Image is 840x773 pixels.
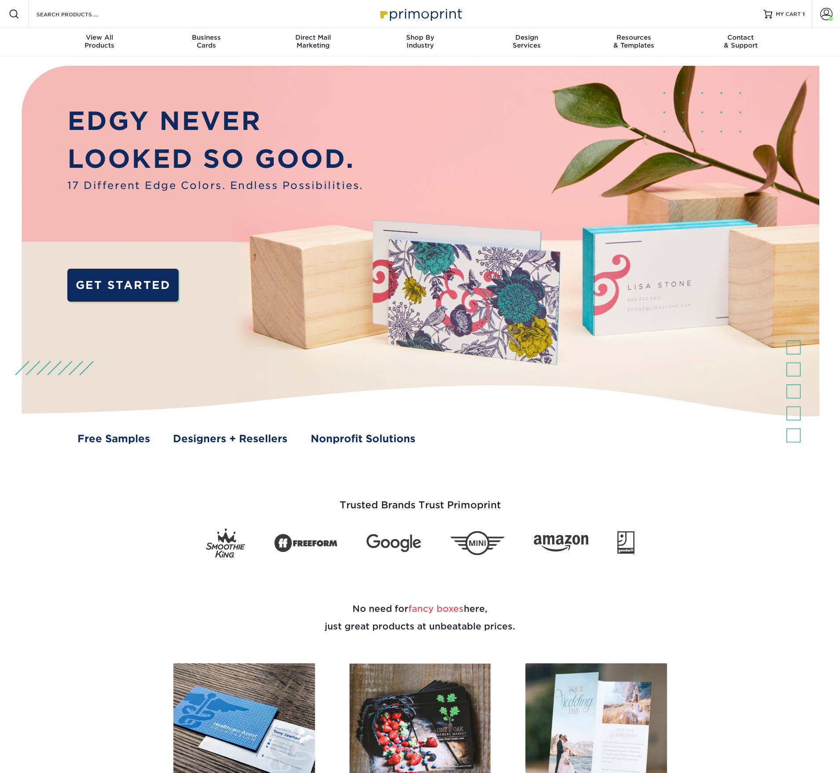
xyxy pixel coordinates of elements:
[376,4,464,23] img: Primoprint
[776,11,801,18] span: MY CART
[580,28,687,56] a: Resources& Templates
[687,28,794,56] a: Contact& Support
[473,33,580,41] span: Design
[46,33,153,49] div: Products
[534,535,588,551] img: Amazon
[687,33,794,41] span: Contact
[408,603,464,614] span: fancy boxes
[163,579,678,656] h2: No need for here, just great products at unbeatable prices.
[67,269,179,302] a: GET STARTED
[173,431,287,446] a: Designers + Resellers
[67,178,363,193] span: 17 Different Edge Colors. Endless Possibilities.
[473,28,580,56] a: DesignServices
[450,531,505,555] img: Mini
[803,11,805,17] span: 1
[46,28,153,56] a: View AllProducts
[67,102,363,140] p: EDGY NEVER
[77,431,150,446] a: Free Samples
[367,28,473,56] a: Shop ByIndustry
[46,33,153,41] span: View All
[153,28,260,56] a: BusinessCards
[473,33,580,49] div: Services
[367,534,421,552] img: Google
[153,33,260,41] span: Business
[687,33,794,49] div: & Support
[617,531,635,555] img: Goodwill
[367,33,473,49] div: Industry
[163,478,678,521] h3: Trusted Brands Trust Primoprint
[580,33,687,41] span: Resources
[311,431,415,446] a: Nonprofit Solutions
[67,140,363,178] p: LOOKED SO GOOD.
[206,529,245,558] img: Smoothie King
[260,33,367,49] div: Marketing
[367,33,473,41] span: Shop By
[260,28,367,56] a: Direct MailMarketing
[260,33,367,41] span: Direct Mail
[36,9,121,19] input: SEARCH PRODUCTS.....
[274,529,337,557] img: Freeform
[580,33,687,49] div: & Templates
[153,33,260,49] div: Cards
